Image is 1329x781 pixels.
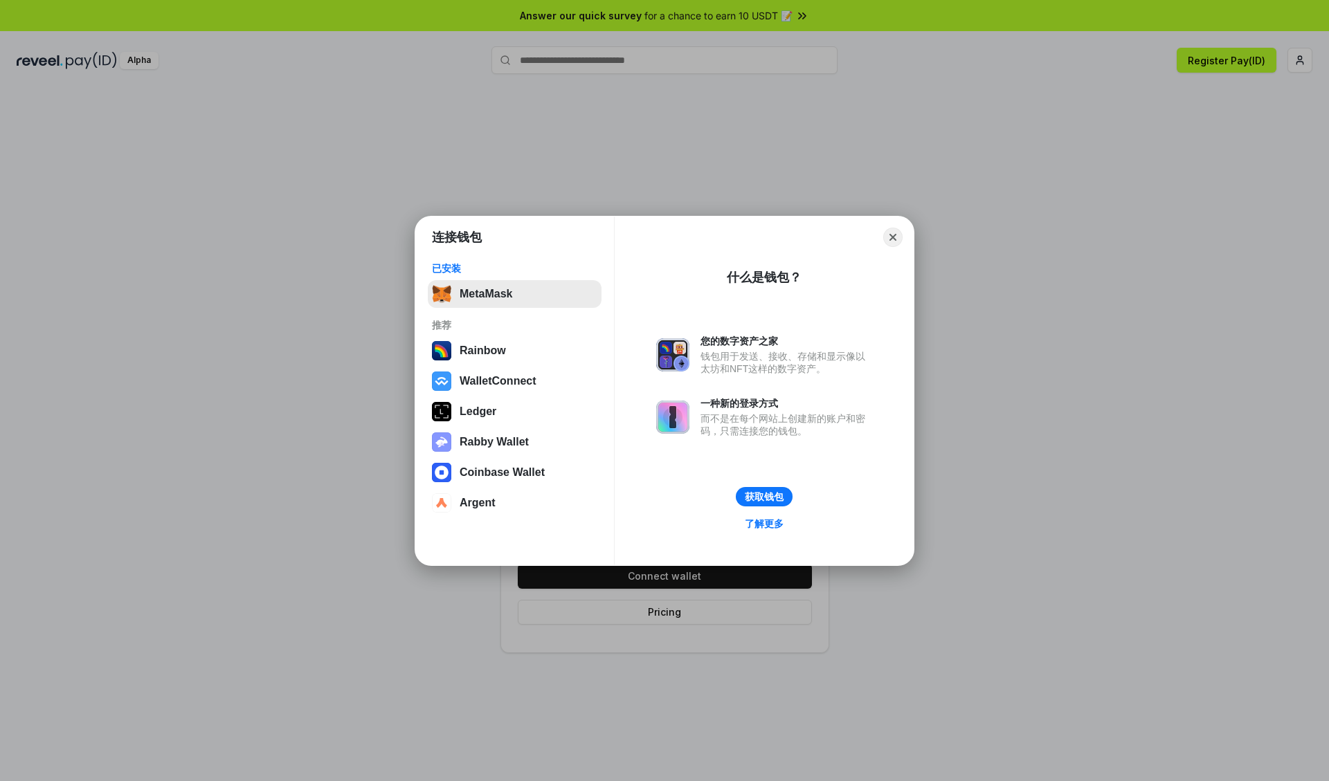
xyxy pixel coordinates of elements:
[656,401,689,434] img: svg+xml,%3Csvg%20xmlns%3D%22http%3A%2F%2Fwww.w3.org%2F2000%2Fsvg%22%20fill%3D%22none%22%20viewBox...
[432,493,451,513] img: svg+xml,%3Csvg%20width%3D%2228%22%20height%3D%2228%22%20viewBox%3D%220%200%2028%2028%22%20fill%3D...
[460,375,536,387] div: WalletConnect
[428,398,602,425] button: Ledger
[460,497,496,509] div: Argent
[700,335,872,347] div: 您的数字资产之家
[432,262,597,275] div: 已安装
[460,466,545,479] div: Coinbase Wallet
[736,487,793,506] button: 获取钱包
[700,412,872,437] div: 而不是在每个网站上创建新的账户和密码，只需连接您的钱包。
[727,269,802,286] div: 什么是钱包？
[656,338,689,371] img: svg+xml,%3Csvg%20xmlns%3D%22http%3A%2F%2Fwww.w3.org%2F2000%2Fsvg%22%20fill%3D%22none%22%20viewBox...
[432,229,482,246] h1: 连接钱包
[460,436,529,448] div: Rabby Wallet
[745,490,784,503] div: 获取钱包
[460,344,506,357] div: Rainbow
[432,284,451,304] img: svg+xml,%3Csvg%20fill%3D%22none%22%20height%3D%2233%22%20viewBox%3D%220%200%2035%2033%22%20width%...
[460,405,496,418] div: Ledger
[736,515,792,533] a: 了解更多
[428,428,602,456] button: Rabby Wallet
[745,517,784,530] div: 了解更多
[428,367,602,395] button: WalletConnect
[432,432,451,452] img: svg+xml,%3Csvg%20xmlns%3D%22http%3A%2F%2Fwww.w3.org%2F2000%2Fsvg%22%20fill%3D%22none%22%20viewBox...
[428,489,602,517] button: Argent
[432,341,451,360] img: svg+xml,%3Csvg%20width%3D%22120%22%20height%3D%22120%22%20viewBox%3D%220%200%20120%20120%22%20fil...
[700,397,872,410] div: 一种新的登录方式
[700,350,872,375] div: 钱包用于发送、接收、存储和显示像以太坊和NFT这样的数字资产。
[428,337,602,365] button: Rainbow
[428,280,602,308] button: MetaMask
[432,319,597,331] div: 推荐
[460,288,512,300] div: MetaMask
[428,459,602,486] button: Coinbase Wallet
[883,228,903,247] button: Close
[432,463,451,482] img: svg+xml,%3Csvg%20width%3D%2228%22%20height%3D%2228%22%20viewBox%3D%220%200%2028%2028%22%20fill%3D...
[432,371,451,391] img: svg+xml,%3Csvg%20width%3D%2228%22%20height%3D%2228%22%20viewBox%3D%220%200%2028%2028%22%20fill%3D...
[432,402,451,421] img: svg+xml,%3Csvg%20xmlns%3D%22http%3A%2F%2Fwww.w3.org%2F2000%2Fsvg%22%20width%3D%2228%22%20height%3...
